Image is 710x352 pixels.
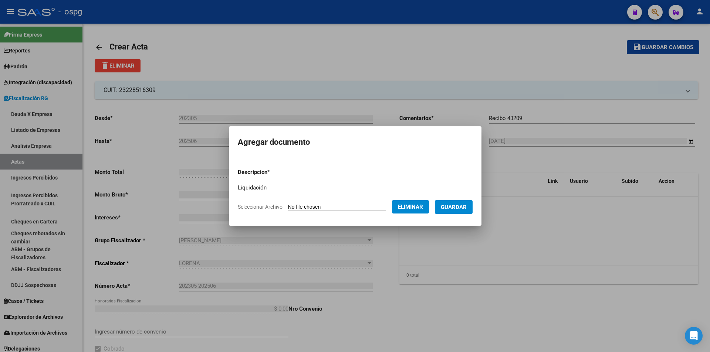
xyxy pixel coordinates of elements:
div: Open Intercom Messenger [685,327,703,345]
h2: Agregar documento [238,135,473,149]
button: Eliminar [392,200,429,213]
button: Guardar [435,200,473,214]
p: Descripcion [238,168,308,177]
span: Eliminar [398,204,423,210]
span: Seleccionar Archivo [238,204,283,210]
span: Guardar [441,204,467,211]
